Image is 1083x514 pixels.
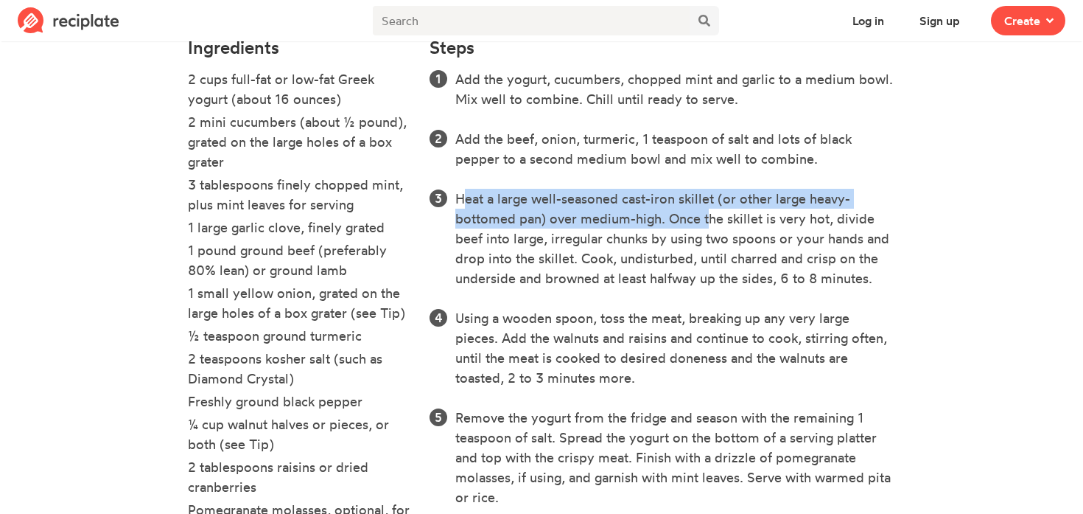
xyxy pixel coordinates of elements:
[188,326,412,349] li: ½ teaspoon ground turmeric
[188,457,412,500] li: 2 tablespoons raisins or dried cranberries
[1004,12,1040,29] span: Create
[455,189,895,288] li: Heat a large well-seasoned cast-iron skillet (or other large heavy-bottomed pan) over medium-high...
[839,6,897,35] button: Log in
[188,283,412,326] li: 1 small yellow onion, grated on the large holes of a box grater (see Tip)
[188,175,412,218] li: 3 tablespoons finely chopped mint, plus mint leaves for serving
[991,6,1065,35] button: Create
[455,408,895,507] li: Remove the yogurt from the fridge and season with the remaining 1 teaspoon of salt. Spread the yo...
[188,349,412,392] li: 2 teaspoons kosher salt (such as Diamond Crystal)
[188,69,412,112] li: 2 cups full-fat or low-fat Greek yogurt (about 16 ounces)
[188,240,412,283] li: 1 pound ground beef (preferably 80% lean) or ground lamb
[373,6,690,35] input: Search
[906,6,973,35] button: Sign up
[455,308,895,388] li: Using a wooden spoon, toss the meat, breaking up any very large pieces. Add the walnuts and raisi...
[188,112,412,175] li: 2 mini cucumbers (about ½ pound), grated on the large holes of a box grater
[18,7,119,34] img: Reciplate
[455,129,895,169] li: Add the beef, onion, turmeric, 1 teaspoon of salt and lots of black pepper to a second medium bow...
[188,38,412,58] h4: Ingredients
[188,218,412,240] li: 1 large garlic clove, finely grated
[455,69,895,109] li: Add the yogurt, cucumbers, chopped mint and garlic to a medium bowl. Mix well to combine. Chill u...
[430,38,474,58] h4: Steps
[188,414,412,457] li: ¼ cup walnut halves or pieces, or both (see Tip)
[188,392,412,414] li: Freshly ground black pepper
